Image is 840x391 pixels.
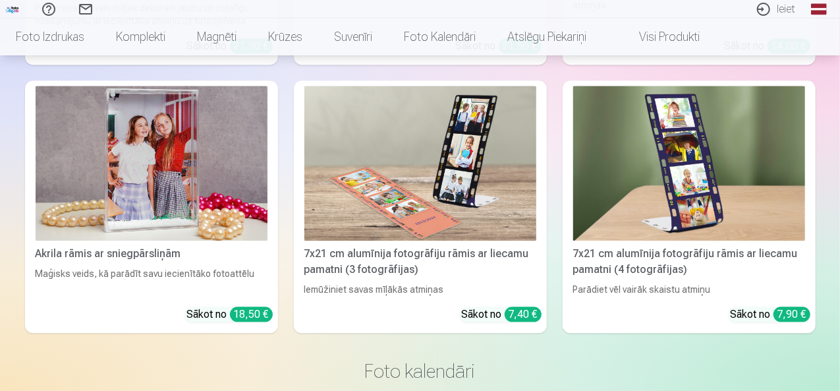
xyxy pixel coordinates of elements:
[573,86,805,241] img: 7x21 cm alumīnija fotogrāfiju rāmis ar liecamu pamatni (4 fotogrāfijas)
[568,246,810,278] div: 7x21 cm alumīnija fotogrāfiju rāmis ar liecamu pamatni (4 fotogrāfijas)
[304,86,536,241] img: 7x21 cm alumīnija fotogrāfiju rāmis ar liecamu pamatni (3 fotogrāfijas)
[36,359,805,383] h3: Foto kalendāri
[318,18,388,55] a: Suvenīri
[25,80,278,333] a: Akrila rāmis ar sniegpārsliņāmAkrila rāmis ar sniegpārsliņāmMaģisks veids, kā parādīt savu iecien...
[505,307,542,322] div: 7,40 €
[100,18,181,55] a: Komplekti
[563,80,816,333] a: 7x21 cm alumīnija fotogrāfiju rāmis ar liecamu pamatni (4 fotogrāfijas)7x21 cm alumīnija fotogrāf...
[602,18,715,55] a: Visi produkti
[388,18,491,55] a: Foto kalendāri
[773,307,810,322] div: 7,90 €
[187,307,273,322] div: Sākot no
[731,307,810,322] div: Sākot no
[294,80,547,333] a: 7x21 cm alumīnija fotogrāfiju rāmis ar liecamu pamatni (3 fotogrāfijas)7x21 cm alumīnija fotogrāf...
[568,283,810,296] div: Parādiet vēl vairāk skaistu atmiņu
[36,86,267,241] img: Akrila rāmis ar sniegpārsliņām
[30,246,273,262] div: Akrila rāmis ar sniegpārsliņām
[299,283,542,296] div: Iemūžiniet savas mīļākās atmiņas
[5,5,20,13] img: /fa1
[491,18,602,55] a: Atslēgu piekariņi
[252,18,318,55] a: Krūzes
[230,307,273,322] div: 18,50 €
[181,18,252,55] a: Magnēti
[462,307,542,322] div: Sākot no
[30,267,273,296] div: Maģisks veids, kā parādīt savu iecienītāko fotoattēlu
[299,246,542,278] div: 7x21 cm alumīnija fotogrāfiju rāmis ar liecamu pamatni (3 fotogrāfijas)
